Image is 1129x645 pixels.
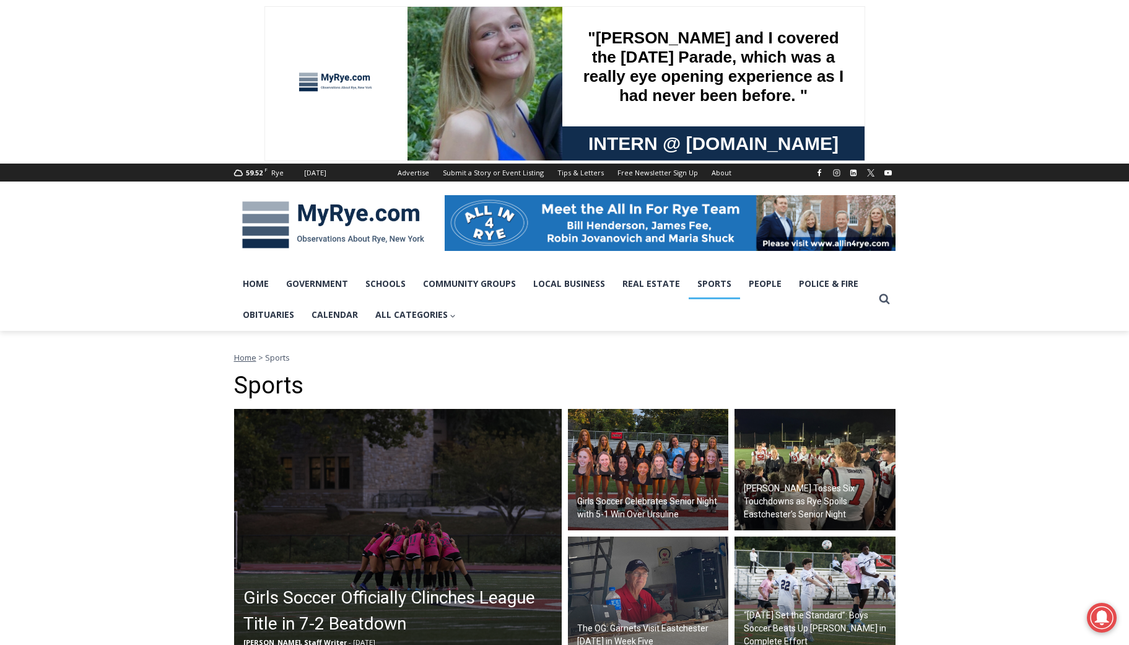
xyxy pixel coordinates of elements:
a: About [705,164,738,182]
a: Real Estate [614,268,689,299]
span: 59.52 [246,168,263,177]
nav: Breadcrumbs [234,351,896,364]
a: Submit a Story or Event Listing [436,164,551,182]
h2: Girls Soccer Celebrates Senior Night with 5-1 Win Over Ursuline [577,495,726,521]
h2: Girls Soccer Officially Clinches League Title in 7-2 Beatdown [243,585,559,637]
a: Schools [357,268,414,299]
h1: Sports [234,372,896,400]
a: People [740,268,790,299]
a: Free Newsletter Sign Up [611,164,705,182]
span: Intern @ [DOMAIN_NAME] [324,123,574,151]
a: [PERSON_NAME] Tosses Six Touchdowns as Rye Spoils Eastchester’s Senior Night [735,409,896,530]
nav: Primary Navigation [234,268,873,331]
div: Rye [271,167,284,178]
a: Government [277,268,357,299]
img: MyRye.com [234,193,432,257]
a: Linkedin [846,165,861,180]
a: Calendar [303,299,367,330]
a: YouTube [881,165,896,180]
a: X [863,165,878,180]
button: Child menu of All Categories [367,299,465,330]
a: Intern @ [DOMAIN_NAME] [298,120,600,154]
img: (PHOTO: The Rye Football team after their 48-23 Week Five win on October 10, 2025. Contributed.) [735,409,896,530]
button: View Search Form [873,288,896,310]
a: Community Groups [414,268,525,299]
a: Police & Fire [790,268,867,299]
a: Home [234,268,277,299]
img: (PHOTO: The 2025 Rye Girls Soccer seniors. L to R: Parker Calhoun, Claire Curran, Alessia MacKinn... [568,409,729,530]
img: All in for Rye [445,195,896,251]
nav: Secondary Navigation [391,164,738,182]
h2: [PERSON_NAME] Tosses Six Touchdowns as Rye Spoils Eastchester’s Senior Night [744,482,892,521]
span: F [264,166,268,173]
a: Home [234,352,256,363]
a: Advertise [391,164,436,182]
a: Facebook [812,165,827,180]
a: Tips & Letters [551,164,611,182]
a: Local Business [525,268,614,299]
div: [DATE] [304,167,326,178]
span: > [258,352,263,363]
a: Instagram [829,165,844,180]
a: Girls Soccer Celebrates Senior Night with 5-1 Win Over Ursuline [568,409,729,530]
span: Sports [265,352,290,363]
a: Obituaries [234,299,303,330]
a: Sports [689,268,740,299]
div: "[PERSON_NAME] and I covered the [DATE] Parade, which was a really eye opening experience as I ha... [313,1,585,120]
